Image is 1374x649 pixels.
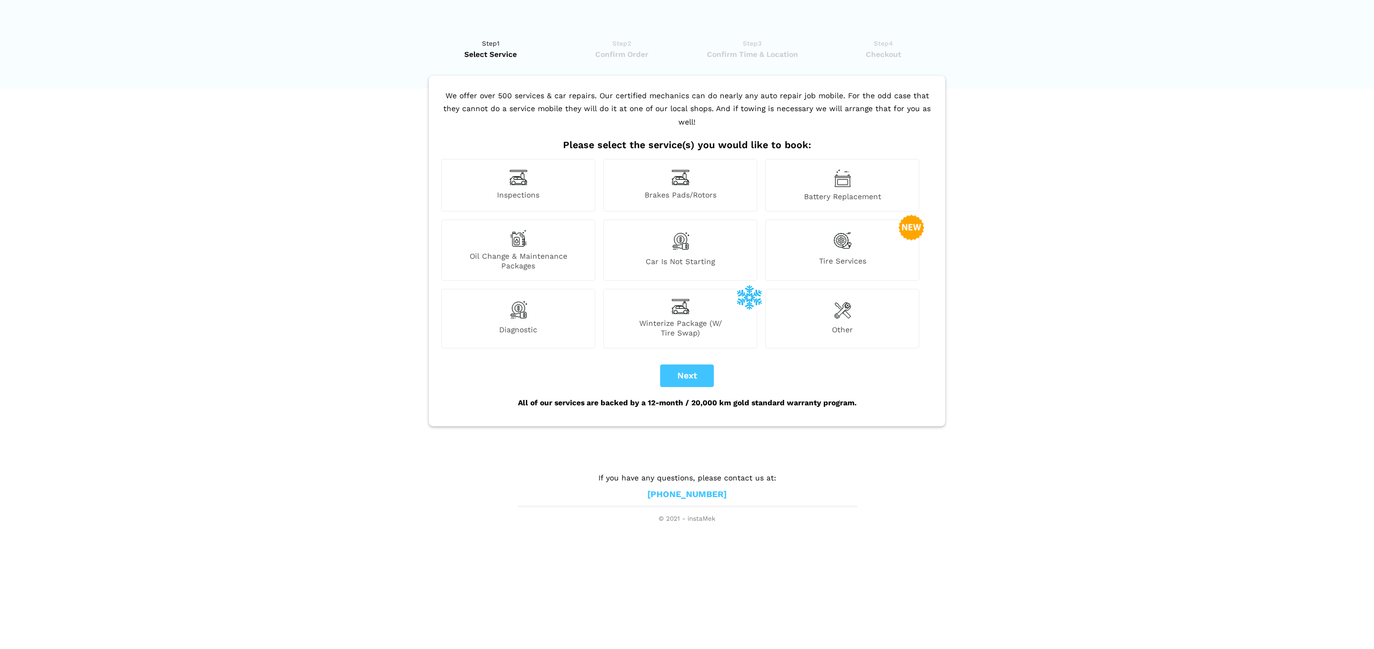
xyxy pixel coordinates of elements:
div: All of our services are backed by a 12-month / 20,000 km gold standard warranty program. [438,387,936,418]
a: Step4 [821,38,945,60]
img: winterize-icon_1.png [736,284,762,310]
span: © 2021 - instaMek [518,515,856,523]
span: Diagnostic [442,325,595,338]
p: If you have any questions, please contact us at: [518,472,856,484]
button: Next [660,364,714,387]
span: Winterize Package (W/ Tire Swap) [604,318,757,338]
a: Step2 [560,38,684,60]
span: Checkout [821,49,945,60]
a: Step1 [429,38,553,60]
span: Select Service [429,49,553,60]
a: [PHONE_NUMBER] [647,489,727,500]
span: Confirm Order [560,49,684,60]
h2: Please select the service(s) you would like to book: [438,139,936,151]
span: Oil Change & Maintenance Packages [442,251,595,271]
span: Brakes Pads/Rotors [604,190,757,201]
span: Car is not starting [604,257,757,271]
img: new-badge-2-48.png [898,215,924,240]
p: We offer over 500 services & car repairs. Our certified mechanics can do nearly any auto repair j... [438,89,936,140]
a: Step3 [690,38,814,60]
span: Confirm Time & Location [690,49,814,60]
span: Tire Services [766,256,919,271]
span: Inspections [442,190,595,201]
span: Other [766,325,919,338]
span: Battery Replacement [766,192,919,201]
